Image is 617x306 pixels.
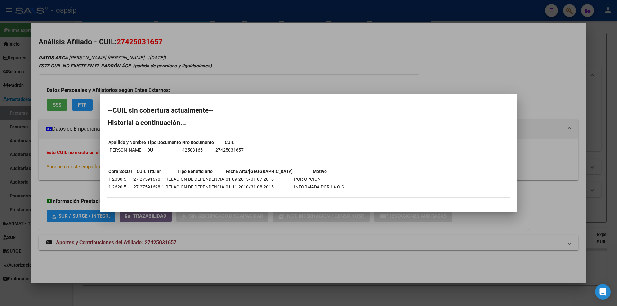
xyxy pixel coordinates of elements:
[108,176,132,183] td: 1-2330-5
[165,183,225,190] td: RELACION DE DEPENDENCIA
[165,176,225,183] td: RELACION DE DEPENDENCIA
[225,176,293,183] td: 01-09-2015/31-07-2016
[108,139,146,146] th: Apellido y Nombre
[133,168,165,175] th: CUIL Titular
[225,168,293,175] th: Fecha Alta/[GEOGRAPHIC_DATA]
[294,176,345,183] td: POR OPCION
[182,139,214,146] th: Nro Documento
[147,146,181,153] td: DU
[108,168,132,175] th: Obra Social
[165,168,225,175] th: Tipo Beneficiario
[108,183,132,190] td: 1-2620-5
[182,146,214,153] td: 42503165
[225,183,293,190] td: 01-11-2010/31-08-2015
[107,107,510,114] h2: --CUIL sin cobertura actualmente--
[294,168,345,175] th: Motivo
[147,139,181,146] th: Tipo Documento
[215,139,244,146] th: CUIL
[107,119,510,126] h2: Historial a continuación...
[294,183,345,190] td: INFORMADA POR LA O.S.
[215,146,244,153] td: 27425031657
[133,176,165,183] td: 27-27591698-1
[133,183,165,190] td: 27-27591698-1
[595,284,611,300] div: Open Intercom Messenger
[108,146,146,153] td: [PERSON_NAME]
